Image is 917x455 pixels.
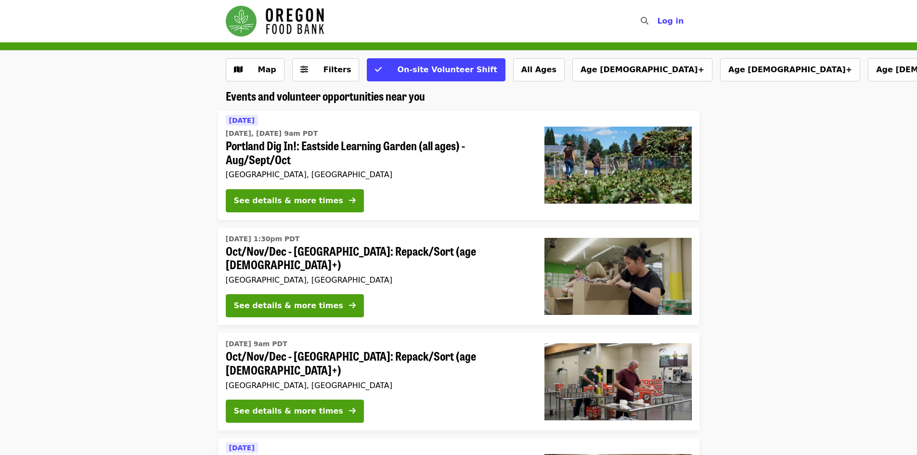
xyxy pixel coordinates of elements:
[349,406,356,416] i: arrow-right icon
[292,58,360,81] button: Filters (0 selected)
[218,333,699,430] a: See details for "Oct/Nov/Dec - Portland: Repack/Sort (age 16+)"
[323,65,351,74] span: Filters
[258,65,276,74] span: Map
[226,275,529,285] div: [GEOGRAPHIC_DATA], [GEOGRAPHIC_DATA]
[234,300,343,312] div: See details & more times
[226,139,529,167] span: Portland Dig In!: Eastside Learning Garden (all ages) - Aug/Sept/Oct
[513,58,565,81] button: All Ages
[226,58,284,81] button: Show map view
[657,16,684,26] span: Log in
[226,129,318,139] time: [DATE], [DATE] 9am PDT
[720,58,860,81] button: Age [DEMOGRAPHIC_DATA]+
[229,117,255,124] span: [DATE]
[226,381,529,390] div: [GEOGRAPHIC_DATA], [GEOGRAPHIC_DATA]
[226,339,287,349] time: [DATE] 9am PDT
[226,6,324,37] img: Oregon Food Bank - Home
[226,294,364,317] button: See details & more times
[229,444,255,452] span: [DATE]
[544,127,692,204] img: Portland Dig In!: Eastside Learning Garden (all ages) - Aug/Sept/Oct organized by Oregon Food Bank
[544,343,692,420] img: Oct/Nov/Dec - Portland: Repack/Sort (age 16+) organized by Oregon Food Bank
[218,111,699,220] a: See details for "Portland Dig In!: Eastside Learning Garden (all ages) - Aug/Sept/Oct"
[641,16,648,26] i: search icon
[349,301,356,310] i: arrow-right icon
[544,238,692,315] img: Oct/Nov/Dec - Portland: Repack/Sort (age 8+) organized by Oregon Food Bank
[234,65,243,74] i: map icon
[226,400,364,423] button: See details & more times
[226,349,529,377] span: Oct/Nov/Dec - [GEOGRAPHIC_DATA]: Repack/Sort (age [DEMOGRAPHIC_DATA]+)
[397,65,497,74] span: On-site Volunteer Shift
[226,244,529,272] span: Oct/Nov/Dec - [GEOGRAPHIC_DATA]: Repack/Sort (age [DEMOGRAPHIC_DATA]+)
[300,65,308,74] i: sliders-h icon
[654,10,662,33] input: Search
[649,12,691,31] button: Log in
[226,170,529,179] div: [GEOGRAPHIC_DATA], [GEOGRAPHIC_DATA]
[226,87,425,104] span: Events and volunteer opportunities near you
[234,195,343,207] div: See details & more times
[234,405,343,417] div: See details & more times
[349,196,356,205] i: arrow-right icon
[226,189,364,212] button: See details & more times
[218,228,699,325] a: See details for "Oct/Nov/Dec - Portland: Repack/Sort (age 8+)"
[367,58,505,81] button: On-site Volunteer Shift
[375,65,382,74] i: check icon
[226,234,300,244] time: [DATE] 1:30pm PDT
[572,58,712,81] button: Age [DEMOGRAPHIC_DATA]+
